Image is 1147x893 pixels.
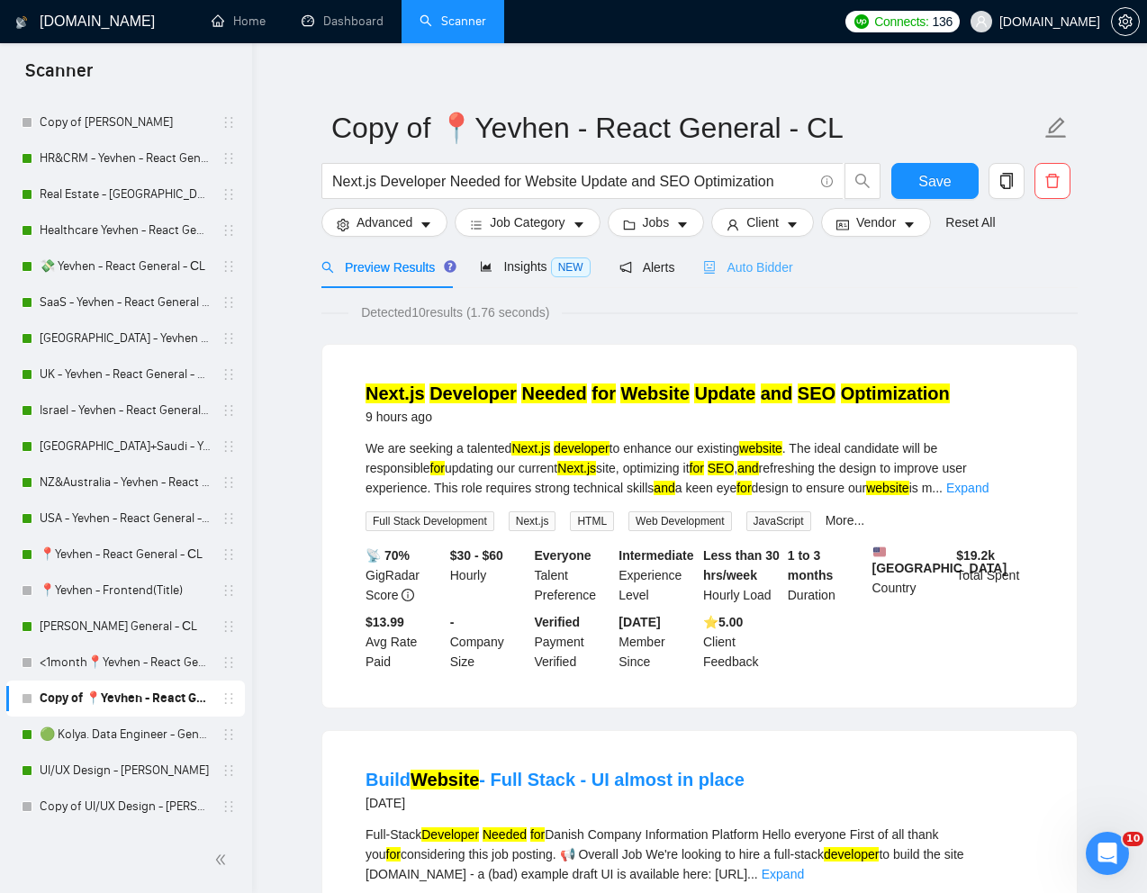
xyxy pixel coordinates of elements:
[221,259,236,274] span: holder
[40,537,211,573] a: 📍Yevhen - React General - СL
[703,615,743,629] b: ⭐️ 5.00
[442,258,458,275] div: Tooltip anchor
[531,546,616,605] div: Talent Preference
[821,176,833,187] span: info-circle
[592,383,616,403] mark: for
[40,212,211,248] a: Healthcare Yevhen - React General - СL
[366,770,745,789] a: BuildWebsite- Full Stack - UI almost in place
[490,212,564,232] span: Job Category
[40,609,211,645] a: [PERSON_NAME] General - СL
[40,140,211,176] a: HR&CRM - Yevhen - React General - СL
[420,218,432,231] span: caret-down
[221,511,236,526] span: holder
[711,208,814,237] button: userClientcaret-down
[221,295,236,310] span: holder
[221,187,236,202] span: holder
[620,383,689,403] mark: Website
[430,461,445,475] mark: for
[511,441,550,456] mark: Next.js
[40,501,211,537] a: USA - Yevhen - React General - СL
[221,691,236,706] span: holder
[366,825,1034,884] div: Full-Stack Danish Company Information Platform Hello everyone First of all thank you considering ...
[891,163,979,199] button: Save
[366,615,404,629] b: $13.99
[619,548,693,563] b: Intermediate
[40,176,211,212] a: Real Estate - [GEOGRAPHIC_DATA] - React General - СL
[703,260,792,275] span: Auto Bidder
[694,383,755,403] mark: Update
[321,208,447,237] button: settingAdvancedcaret-down
[357,212,412,232] span: Advanced
[619,260,675,275] span: Alerts
[918,170,951,193] span: Save
[619,261,632,274] span: notification
[989,173,1024,189] span: copy
[337,218,349,231] span: setting
[570,511,614,531] span: HTML
[619,615,660,629] b: [DATE]
[366,383,950,403] a: Next.js Developer Needed for Website Update and SEO Optimization
[40,320,211,356] a: [GEOGRAPHIC_DATA] - Yevhen - React General - СL
[470,218,483,231] span: bars
[746,511,811,531] span: JavaScript
[402,589,414,601] span: info-circle
[362,612,447,672] div: Avg Rate Paid
[535,615,581,629] b: Verified
[221,403,236,418] span: holder
[1111,14,1140,29] a: setting
[455,208,600,237] button: barsJob Categorycaret-down
[321,260,451,275] span: Preview Results
[214,851,232,869] span: double-left
[221,799,236,814] span: holder
[654,481,674,495] mark: and
[573,218,585,231] span: caret-down
[953,546,1037,605] div: Total Spent
[40,573,211,609] a: 📍Yevhen - Frontend(Title)
[615,546,700,605] div: Experience Level
[821,208,931,237] button: idcardVendorcaret-down
[40,248,211,284] a: 💸 Yevhen - React General - СL
[956,548,995,563] b: $ 19.2k
[786,218,799,231] span: caret-down
[615,612,700,672] div: Member Since
[945,212,995,232] a: Reset All
[844,163,881,199] button: search
[221,547,236,562] span: holder
[40,789,211,825] a: Copy of UI/UX Design - [PERSON_NAME]
[420,14,486,29] a: searchScanner
[903,218,916,231] span: caret-down
[746,212,779,232] span: Client
[450,548,503,563] b: $30 - $60
[933,12,953,32] span: 136
[824,847,880,861] mark: developer
[450,615,455,629] b: -
[727,218,739,231] span: user
[826,513,865,528] a: More...
[554,441,610,456] mark: developer
[1123,832,1143,846] span: 10
[11,58,107,95] span: Scanner
[1112,14,1139,29] span: setting
[221,727,236,742] span: holder
[366,383,425,403] mark: Next.js
[509,511,556,531] span: Next.js
[348,302,562,322] span: Detected 10 results (1.76 seconds)
[708,461,735,475] mark: SEO
[700,612,784,672] div: Client Feedback
[608,208,705,237] button: folderJobscaret-down
[480,260,492,273] span: area-chart
[1044,116,1068,140] span: edit
[1034,163,1070,199] button: delete
[411,770,479,789] mark: Website
[703,548,780,582] b: Less than 30 hrs/week
[845,173,880,189] span: search
[366,438,1034,498] div: We are seeking a talented to enhance our existing . The ideal candidate will be responsible updat...
[530,827,545,842] mark: for
[362,546,447,605] div: GigRadar Score
[40,825,211,861] a: healthcare UI/UX Design - [PERSON_NAME]
[366,792,745,814] div: [DATE]
[1035,173,1070,189] span: delete
[737,461,758,475] mark: and
[784,546,869,605] div: Duration
[447,612,531,672] div: Company Size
